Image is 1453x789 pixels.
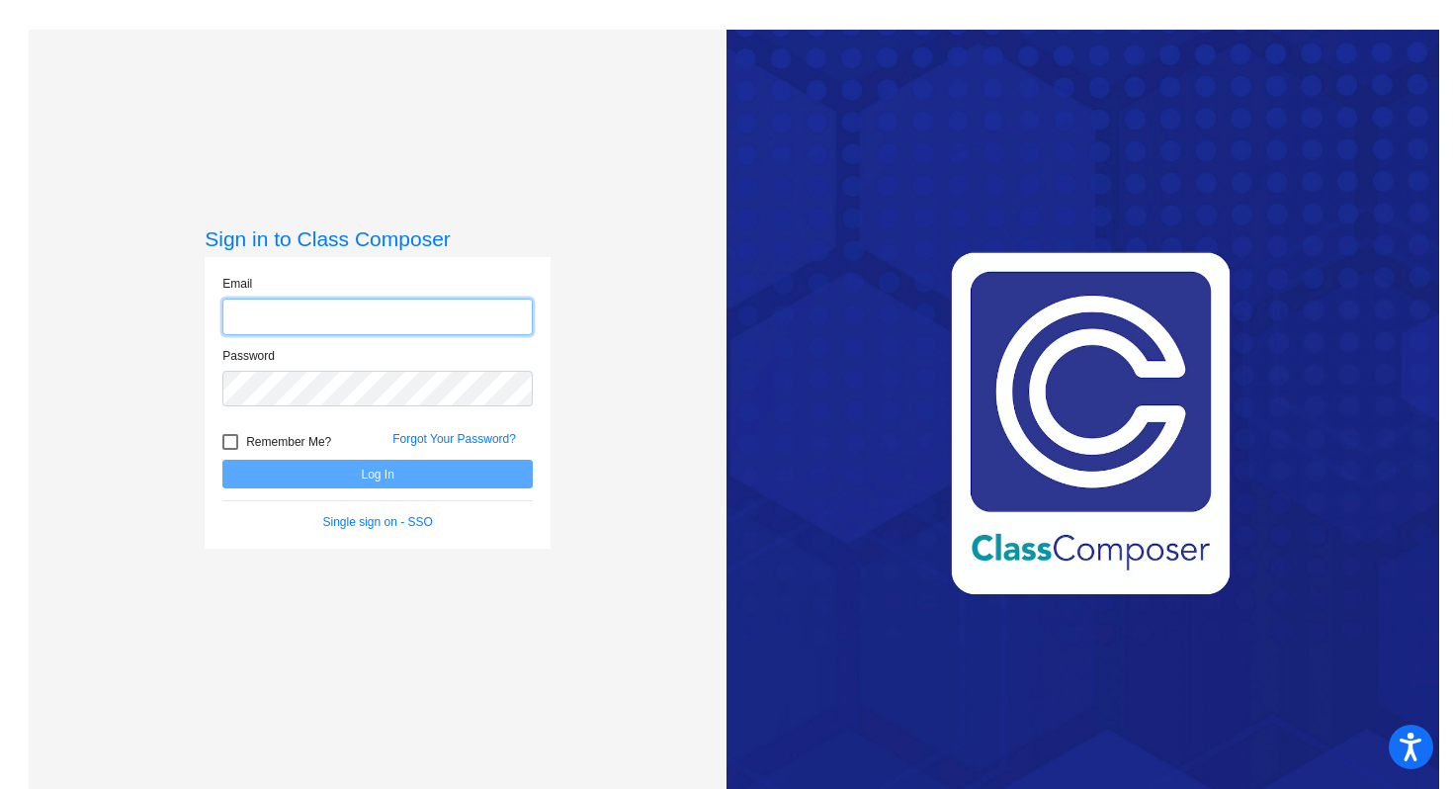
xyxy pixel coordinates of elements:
h3: Sign in to Class Composer [205,226,551,251]
label: Email [222,275,252,293]
a: Single sign on - SSO [323,515,433,529]
a: Forgot Your Password? [392,432,516,446]
span: Remember Me? [246,430,331,454]
button: Log In [222,460,533,488]
label: Password [222,347,275,365]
